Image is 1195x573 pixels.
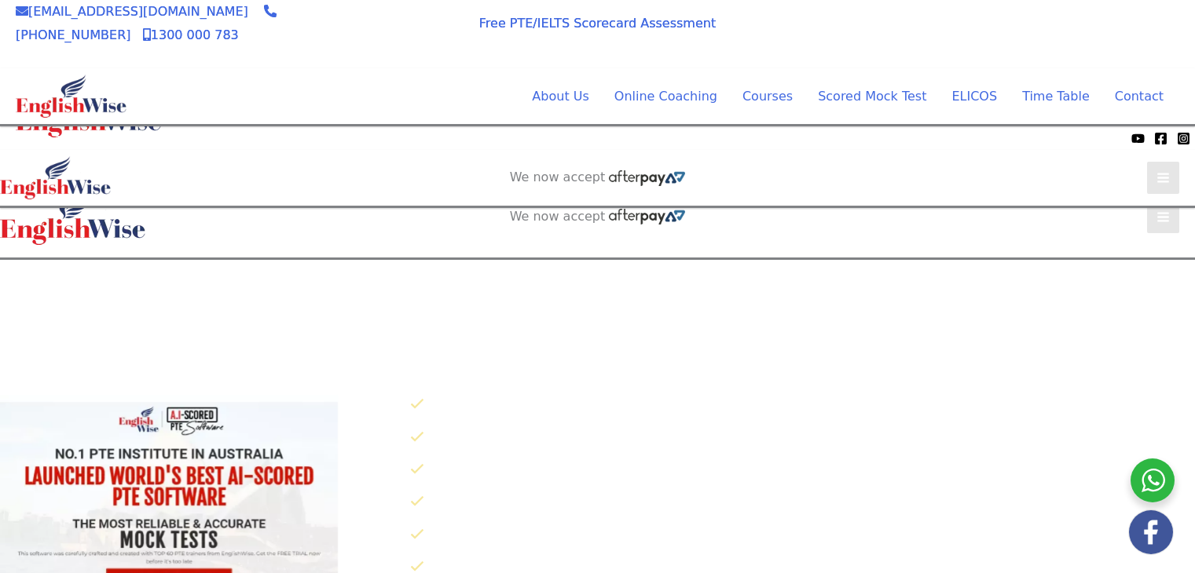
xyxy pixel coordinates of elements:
[16,4,248,19] a: [EMAIL_ADDRESS][DOMAIN_NAME]
[410,522,1195,548] li: 200 Listening Practice Questions
[494,78,1164,115] nav: Site Navigation: Main Menu
[805,78,939,115] a: Scored Mock TestMenu Toggle
[609,209,685,224] img: Afterpay-Logo
[354,19,438,35] span: We now accept
[1115,89,1164,104] span: Contact
[1010,78,1102,115] a: Time TableMenu Toggle
[614,89,717,104] span: Online Coaching
[410,489,1195,515] li: 125 Reading Practice Questions
[1154,132,1168,145] a: Facebook
[939,78,1010,115] a: ELICOS
[8,130,91,146] span: We now accept
[375,38,418,46] img: Afterpay-Logo
[1177,132,1190,145] a: Instagram
[510,170,606,185] span: We now accept
[609,170,685,186] img: Afterpay-Logo
[460,260,735,311] aside: Header Widget 1
[16,75,126,118] img: cropped-ew-logo
[477,272,720,304] a: AI SCORED PTE SOFTWARE REGISTER FOR FREE SOFTWARE TRIAL
[143,27,239,42] a: 1300 000 783
[410,457,1195,483] li: 50 Writing Practice Questions
[921,21,1164,53] a: AI SCORED PTE SOFTWARE REGISTER FOR FREE SOFTWARE TRIAL
[730,78,805,115] a: CoursesMenu Toggle
[398,357,1195,381] p: Click below to know why EnglishWise has worlds best AI scored PTE software
[410,425,1195,451] li: 250 Speaking Practice Questions
[818,89,926,104] span: Scored Mock Test
[519,78,601,115] a: About UsMenu Toggle
[532,89,588,104] span: About Us
[510,209,606,224] span: We now accept
[479,16,716,31] a: Free PTE/IELTS Scorecard Assessment
[95,134,138,143] img: Afterpay-Logo
[1129,510,1173,554] img: white-facebook.png
[1022,89,1090,104] span: Time Table
[502,170,694,186] aside: Header Widget 2
[904,9,1179,60] aside: Header Widget 1
[951,89,997,104] span: ELICOS
[1131,132,1145,145] a: YouTube
[502,209,694,225] aside: Header Widget 2
[602,78,730,115] a: Online CoachingMenu Toggle
[742,89,793,104] span: Courses
[16,4,277,42] a: [PHONE_NUMBER]
[1102,78,1164,115] a: Contact
[410,392,1195,418] li: 30X AI Scored Full Length Mock Tests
